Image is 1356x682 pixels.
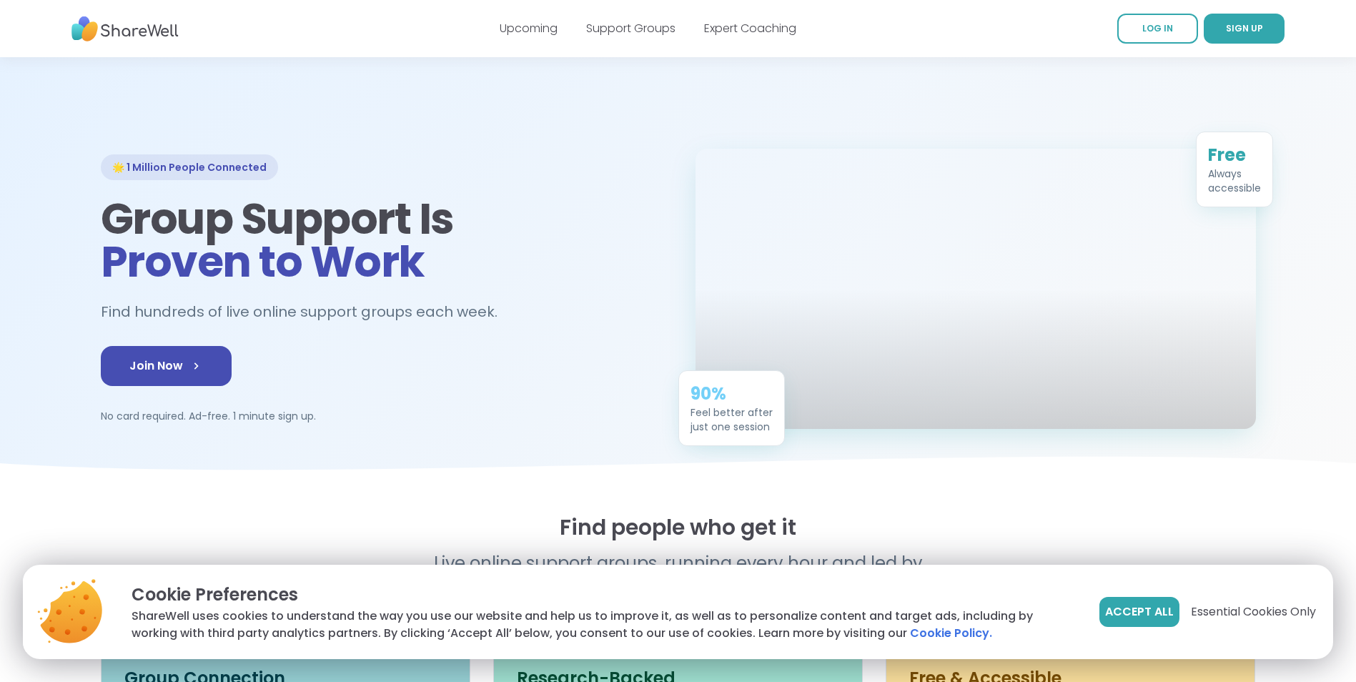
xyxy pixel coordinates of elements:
[1105,603,1174,621] span: Accept All
[1204,14,1285,44] a: SIGN UP
[101,515,1256,540] h2: Find people who get it
[1142,22,1173,34] span: LOG IN
[101,346,232,386] a: Join Now
[500,20,558,36] a: Upcoming
[586,20,675,36] a: Support Groups
[404,552,953,598] p: Live online support groups, running every hour and led by real people.
[910,625,992,642] a: Cookie Policy.
[691,382,773,405] div: 90%
[1208,167,1261,195] div: Always accessible
[101,300,513,324] h2: Find hundreds of live online support groups each week.
[691,405,773,434] div: Feel better after just one session
[132,582,1077,608] p: Cookie Preferences
[1117,14,1198,44] a: LOG IN
[101,409,661,423] p: No card required. Ad-free. 1 minute sign up.
[1099,597,1179,627] button: Accept All
[101,154,278,180] div: 🌟 1 Million People Connected
[101,197,661,283] h1: Group Support Is
[71,9,179,49] img: ShareWell Nav Logo
[129,357,203,375] span: Join Now
[704,20,796,36] a: Expert Coaching
[132,608,1077,642] p: ShareWell uses cookies to understand the way you use our website and help us to improve it, as we...
[101,232,425,292] span: Proven to Work
[1191,603,1316,621] span: Essential Cookies Only
[1208,144,1261,167] div: Free
[1226,22,1263,34] span: SIGN UP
